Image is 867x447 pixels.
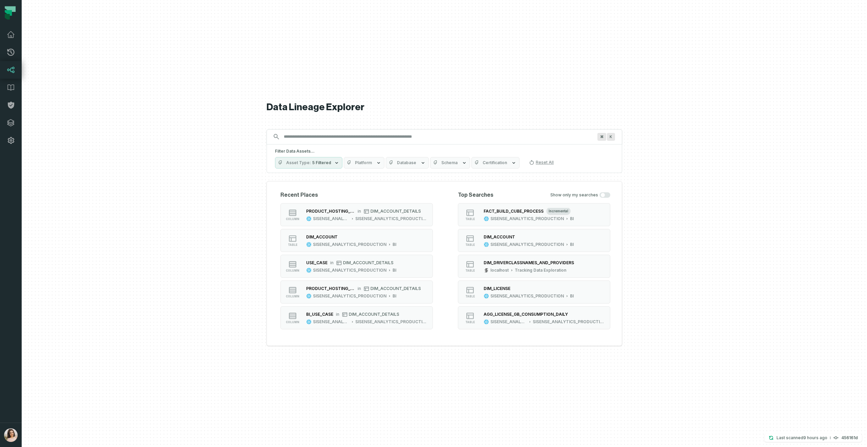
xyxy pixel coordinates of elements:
[803,435,827,440] relative-time: Oct 2, 2025, 4:32 AM GMT+3
[764,434,862,442] button: Last scanned[DATE] 04:32:26456161d
[841,436,858,440] h4: 456161d
[607,133,615,141] span: Press ⌘ + K to focus the search bar
[597,133,606,141] span: Press ⌘ + K to focus the search bar
[4,428,18,442] img: avatar of Kateryna Viflinzider
[267,101,622,113] h1: Data Lineage Explorer
[777,434,827,441] p: Last scanned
